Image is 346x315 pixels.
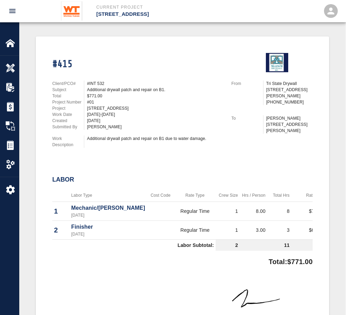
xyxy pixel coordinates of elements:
[54,225,68,235] p: 2
[174,189,216,202] th: Rate Type
[52,93,84,99] p: Total
[266,80,313,87] p: Tri State Drywall
[291,189,326,202] th: Rate / Hr.
[87,93,223,99] div: $771.00
[52,80,84,87] p: Client/PCO#
[87,118,223,124] div: [DATE]
[231,80,263,87] p: From
[267,202,291,220] td: 8
[87,111,223,118] div: [DATE]-[DATE]
[174,202,216,220] td: Regular Time
[312,282,346,315] iframe: Chat Widget
[266,53,289,72] img: Tri State Drywall
[216,202,240,220] td: 1
[87,87,223,93] div: Additional drywall patch and repair on B1.
[231,115,263,121] p: To
[266,87,313,99] p: [STREET_ADDRESS][PERSON_NAME]
[266,121,313,134] p: [STREET_ADDRESS][PERSON_NAME]
[71,212,145,218] p: [DATE]
[240,220,267,239] td: 3.00
[269,253,313,267] p: Total: $771.00
[54,206,68,216] p: 1
[87,124,223,130] div: [PERSON_NAME]
[52,239,216,251] td: Labor Subtotal:
[216,239,240,251] td: 2
[87,135,223,142] div: Additional drywall patch and repair on B1 due to water damage.
[240,189,267,202] th: Hrs / Person
[52,58,223,70] h1: #415
[52,135,84,148] p: Work Description
[52,99,84,105] p: Project Number
[266,115,313,121] p: [PERSON_NAME]
[267,220,291,239] td: 3
[240,202,267,220] td: 8.00
[71,231,145,237] p: [DATE]
[52,118,84,124] p: Created
[291,220,326,239] td: $65.00
[71,223,145,231] p: Finisher
[71,204,145,212] p: Mechanic/[PERSON_NAME]
[52,111,84,118] p: Work Date
[87,99,223,105] div: #01
[69,189,147,202] th: Labor Type
[87,105,223,111] div: [STREET_ADDRESS]
[267,189,291,202] th: Total Hrs
[216,189,240,202] th: Crew Size
[266,99,313,105] p: [PHONE_NUMBER]
[291,202,326,220] td: $72.00
[87,80,223,87] div: #INT 532
[61,1,83,21] img: Whiting-Turner
[52,176,313,184] h2: Labor
[52,124,84,130] p: Submitted By
[96,4,210,10] p: Current Project
[96,10,210,18] p: [STREET_ADDRESS]
[52,87,84,93] p: Subject
[174,220,216,239] td: Regular Time
[52,105,84,111] p: Project
[216,220,240,239] td: 1
[4,3,21,19] button: open drawer
[240,239,291,251] td: 11
[147,189,174,202] th: Cost Code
